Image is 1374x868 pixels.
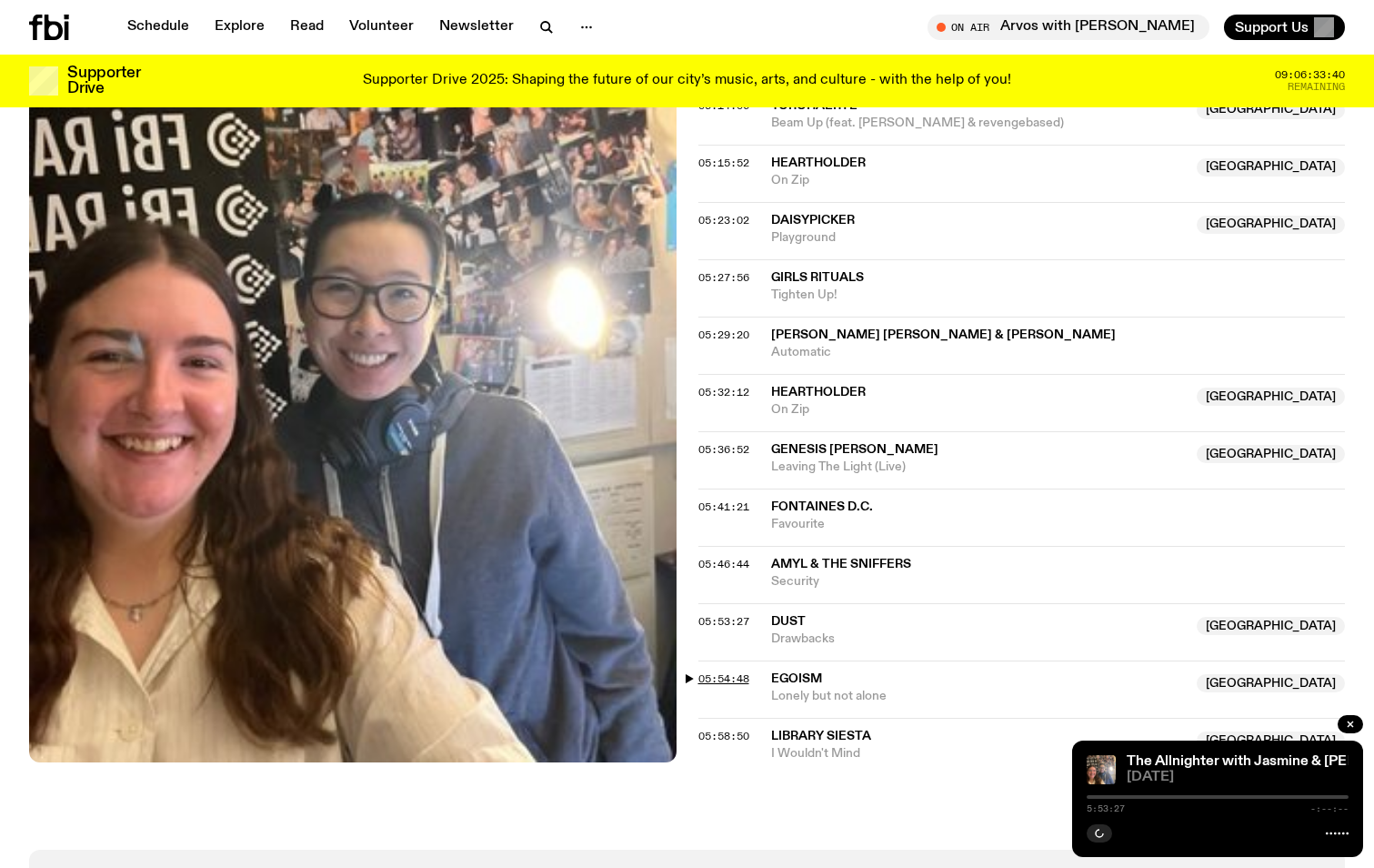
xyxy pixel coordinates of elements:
span: 05:53:27 [698,614,749,629]
span: Yorohaerte [771,99,857,112]
span: [GEOGRAPHIC_DATA] [1197,445,1345,463]
button: 05:54:48 [698,674,749,684]
span: 05:27:56 [698,270,749,285]
a: Read [279,15,335,40]
span: [GEOGRAPHIC_DATA] [1197,101,1345,119]
span: [GEOGRAPHIC_DATA] [1197,216,1345,234]
span: Automatic [771,344,1346,361]
span: Dust [771,615,806,628]
span: Playground [771,229,1187,247]
span: 5:53:27 [1087,804,1125,813]
span: I Wouldn't Mind [771,745,1187,762]
button: 05:32:12 [698,388,749,398]
span: heartholder [771,386,866,399]
span: On Zip [771,172,1187,189]
span: 05:54:48 [698,671,749,686]
span: Daisypicker [771,214,855,227]
span: Tighten Up! [771,287,1346,304]
p: Supporter Drive 2025: Shaping the future of our city’s music, arts, and culture - with the help o... [363,73,1011,89]
span: Library Siesta [771,730,871,742]
span: Support Us [1235,19,1309,35]
a: Newsletter [428,15,525,40]
button: 05:36:52 [698,445,749,455]
a: Schedule [116,15,200,40]
button: 05:29:20 [698,330,749,340]
span: 05:58:50 [698,729,749,743]
span: Security [771,573,1346,590]
h3: Supporter Drive [67,66,140,96]
span: [GEOGRAPHIC_DATA] [1197,158,1345,177]
span: Genesis [PERSON_NAME] [771,443,938,456]
button: 05:14:06 [698,101,749,111]
button: 05:15:52 [698,158,749,168]
a: Volunteer [338,15,425,40]
span: [PERSON_NAME] [PERSON_NAME] & [PERSON_NAME] [771,328,1116,341]
span: Lonely but not alone [771,688,1187,705]
span: [GEOGRAPHIC_DATA] [1197,388,1345,406]
span: Drawbacks [771,631,1187,648]
span: [GEOGRAPHIC_DATA] [1197,732,1345,750]
span: -:--:-- [1310,804,1349,813]
button: 05:41:21 [698,502,749,512]
button: 05:27:56 [698,273,749,283]
span: Remaining [1288,82,1345,92]
span: Girls Rituals [771,271,864,284]
span: 05:36:52 [698,442,749,457]
span: 05:29:20 [698,328,749,342]
button: Support Us [1224,15,1345,40]
span: 05:46:44 [698,557,749,571]
span: 05:15:52 [698,156,749,170]
span: 05:32:12 [698,385,749,399]
span: 05:23:02 [698,213,749,227]
button: 05:53:27 [698,617,749,627]
span: [GEOGRAPHIC_DATA] [1197,617,1345,635]
span: 05:41:21 [698,500,749,514]
span: EGOISM [771,672,822,685]
button: 05:46:44 [698,560,749,570]
span: Favourite [771,516,1346,533]
span: Leaving The Light (Live) [771,459,1187,476]
span: Beam Up (feat. [PERSON_NAME] & revengebased) [771,115,1187,132]
button: 05:58:50 [698,732,749,742]
span: Amyl & The Sniffers [771,558,911,570]
button: 05:23:02 [698,216,749,226]
span: [GEOGRAPHIC_DATA] [1197,674,1345,692]
span: Fontaines D.C. [771,500,873,513]
span: 09:06:33:40 [1275,70,1345,80]
span: heartholder [771,156,866,169]
span: On Zip [771,401,1187,419]
button: On AirArvos with [PERSON_NAME] [928,15,1209,40]
span: [DATE] [1127,771,1349,784]
a: Explore [204,15,276,40]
